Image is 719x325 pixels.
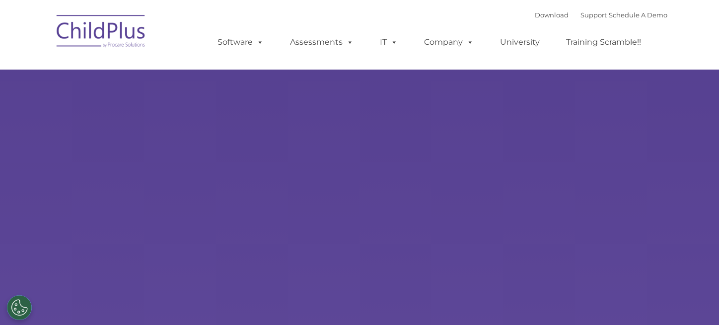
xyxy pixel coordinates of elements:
[280,32,363,52] a: Assessments
[208,32,274,52] a: Software
[7,295,32,320] button: Cookies Settings
[535,11,667,19] font: |
[414,32,484,52] a: Company
[535,11,569,19] a: Download
[580,11,607,19] a: Support
[370,32,408,52] a: IT
[490,32,550,52] a: University
[556,32,651,52] a: Training Scramble!!
[52,8,151,58] img: ChildPlus by Procare Solutions
[609,11,667,19] a: Schedule A Demo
